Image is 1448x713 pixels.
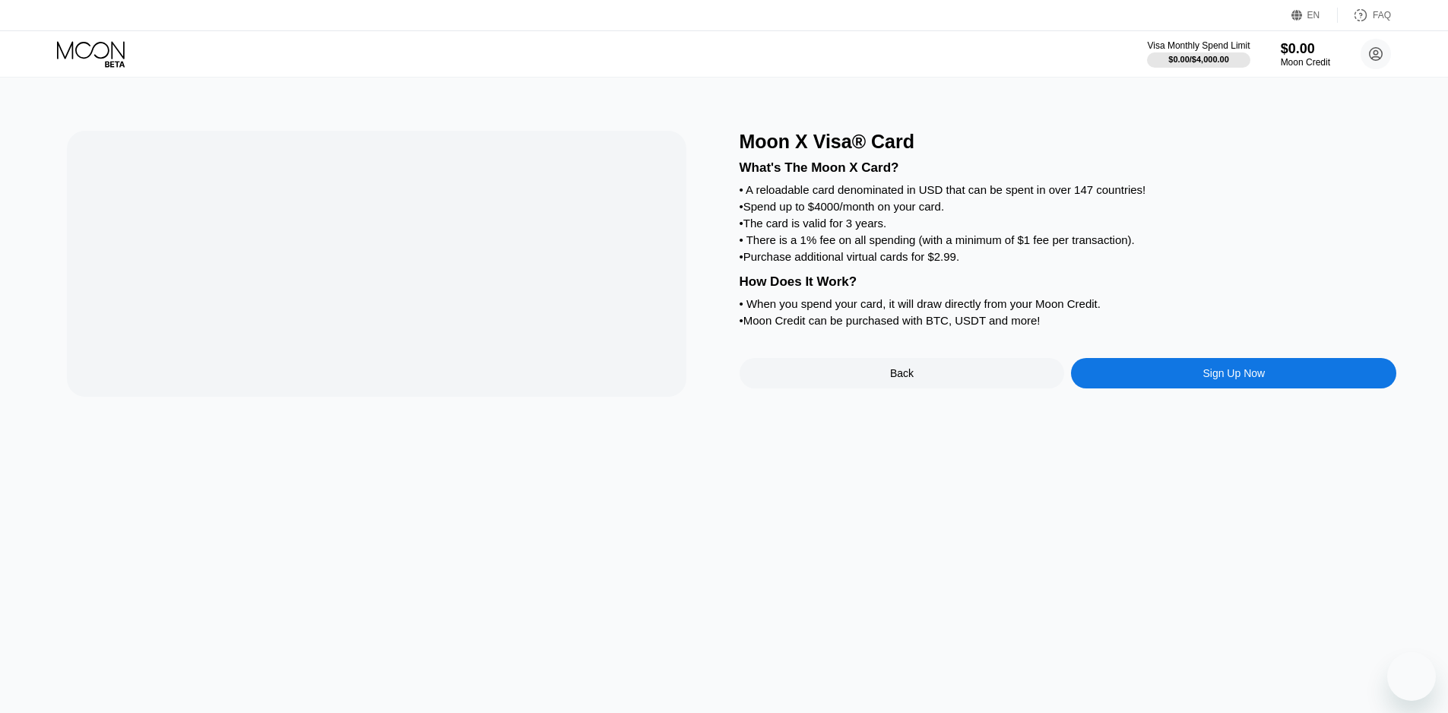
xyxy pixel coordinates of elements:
[1071,358,1396,388] div: Sign Up Now
[890,367,914,379] div: Back
[740,274,1397,290] div: How Does It Work?
[740,250,1397,263] div: • Purchase additional virtual cards for $2.99.
[740,160,1397,176] div: What's The Moon X Card?
[740,297,1397,310] div: • When you spend your card, it will draw directly from your Moon Credit.
[1281,57,1330,68] div: Moon Credit
[1373,10,1391,21] div: FAQ
[740,183,1397,196] div: • A reloadable card denominated in USD that can be spent in over 147 countries!
[1168,55,1229,64] div: $0.00 / $4,000.00
[1281,41,1330,68] div: $0.00Moon Credit
[1338,8,1391,23] div: FAQ
[1291,8,1338,23] div: EN
[1307,10,1320,21] div: EN
[740,358,1065,388] div: Back
[1387,652,1436,701] iframe: Button to launch messaging window
[740,314,1397,327] div: • Moon Credit can be purchased with BTC, USDT and more!
[1147,40,1250,68] div: Visa Monthly Spend Limit$0.00/$4,000.00
[1147,40,1250,51] div: Visa Monthly Spend Limit
[740,200,1397,213] div: • Spend up to $4000/month on your card.
[740,217,1397,230] div: • The card is valid for 3 years.
[1281,41,1330,57] div: $0.00
[1202,367,1265,379] div: Sign Up Now
[740,233,1397,246] div: • There is a 1% fee on all spending (with a minimum of $1 fee per transaction).
[740,131,1397,153] div: Moon X Visa® Card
